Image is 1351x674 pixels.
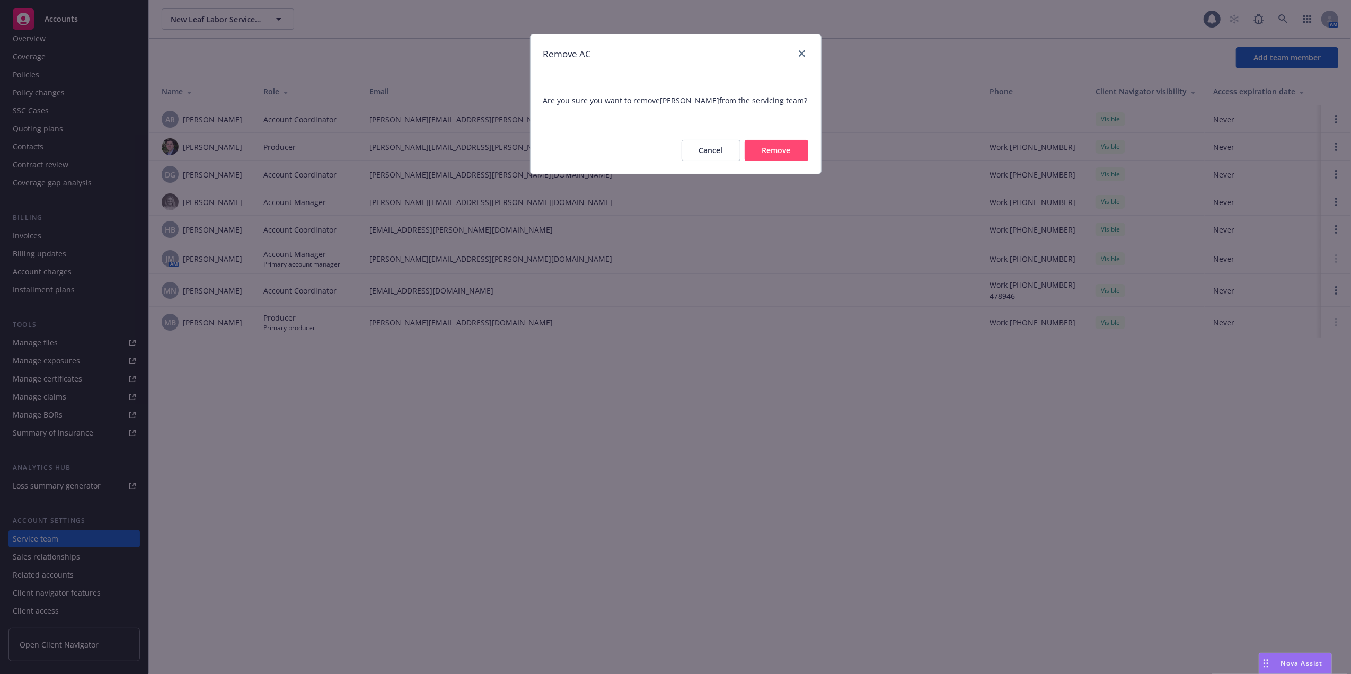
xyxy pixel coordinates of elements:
a: close [796,47,808,60]
h1: Remove AC [543,47,591,61]
span: Nova Assist [1281,659,1323,668]
button: Remove [745,140,808,161]
button: Nova Assist [1259,653,1332,674]
span: Are you sure you want to remove [PERSON_NAME] from the servicing team? [543,95,808,106]
div: Drag to move [1259,653,1273,673]
button: Cancel [682,140,740,161]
